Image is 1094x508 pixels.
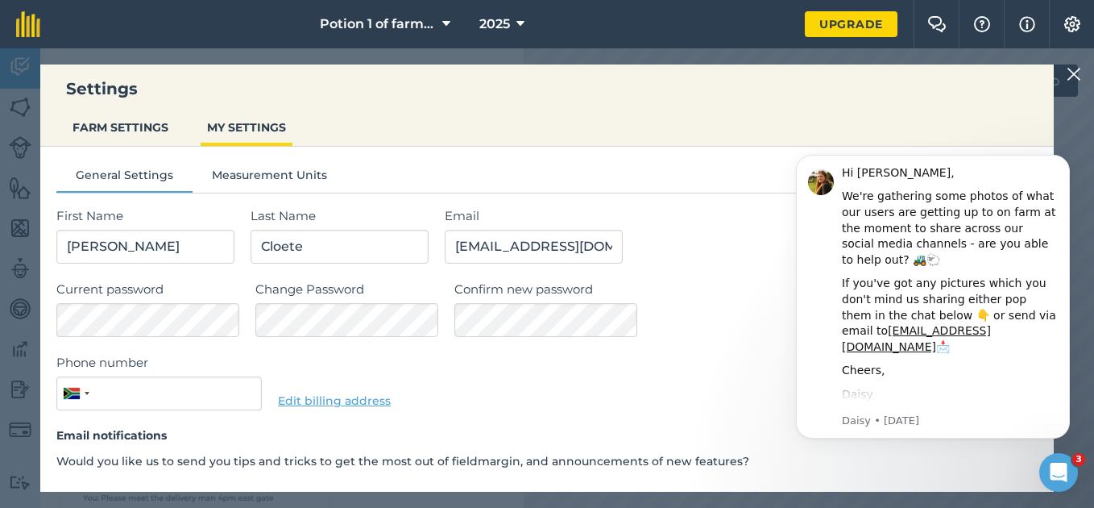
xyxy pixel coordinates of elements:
button: Selected country [57,377,94,410]
span: Potion 1 of farm Lot 40 no 4930 [320,15,436,34]
button: General Settings [56,166,193,190]
img: fieldmargin Logo [16,11,40,37]
button: FARM SETTINGS [66,112,175,143]
h4: Email notifications [56,427,1038,444]
button: Measurement Units [193,166,346,190]
iframe: Intercom notifications message [772,135,1094,500]
h3: Settings [40,77,1054,100]
a: Upgrade [805,11,897,37]
img: svg+xml;base64,PHN2ZyB4bWxucz0iaHR0cDovL3d3dy53My5vcmcvMjAwMC9zdmciIHdpZHRoPSIyMiIgaGVpZ2h0PSIzMC... [1067,65,1081,84]
span: 3 [1072,453,1085,466]
img: A question mark icon [972,16,992,32]
label: First Name [56,206,234,226]
label: Last Name [251,206,429,226]
iframe: Intercom live chat [1039,453,1078,492]
p: Would you like us to send you tips and tricks to get the most out of fieldmargin, and announcemen... [56,452,1038,470]
label: Current password [56,280,239,299]
img: Two speech bubbles overlapping with the left bubble in the forefront [927,16,947,32]
span: 2025 [479,15,510,34]
label: Change Password [255,280,438,299]
button: MY SETTINGS [201,112,292,143]
img: A cog icon [1063,16,1082,32]
label: Confirm new password [454,280,1038,299]
a: Edit billing address [278,393,391,408]
label: Email [445,206,1038,226]
label: Phone number [56,353,262,373]
img: svg+xml;base64,PHN2ZyB4bWxucz0iaHR0cDovL3d3dy53My5vcmcvMjAwMC9zdmciIHdpZHRoPSIxNyIgaGVpZ2h0PSIxNy... [1019,15,1035,34]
